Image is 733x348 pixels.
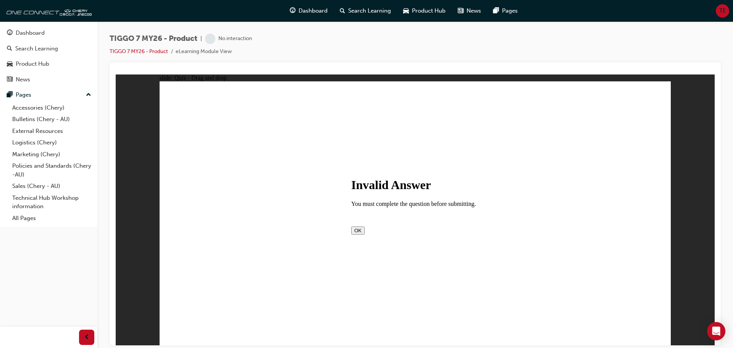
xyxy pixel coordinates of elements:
span: TE [719,6,726,15]
a: News [3,73,94,87]
a: Technical Hub Workshop information [9,192,94,212]
button: TE [716,4,729,18]
span: car-icon [7,61,13,68]
span: Dashboard [299,6,328,15]
div: Dashboard [16,29,45,37]
a: car-iconProduct Hub [397,3,452,19]
button: DashboardSearch LearningProduct HubNews [3,24,94,88]
div: News [16,75,30,84]
span: News [467,6,481,15]
span: TIGGO 7 MY26 - Product [110,34,197,43]
a: guage-iconDashboard [284,3,334,19]
div: Pages [16,91,31,99]
a: Sales (Chery - AU) [9,180,94,192]
a: news-iconNews [452,3,487,19]
a: TIGGO 7 MY26 - Product [110,48,168,55]
a: Product Hub [3,57,94,71]
span: search-icon [7,45,12,52]
a: Dashboard [3,26,94,40]
span: Search Learning [348,6,391,15]
span: pages-icon [7,92,13,99]
a: Policies and Standards (Chery -AU) [9,160,94,180]
span: Pages [502,6,518,15]
div: Search Learning [15,44,58,53]
span: Product Hub [412,6,446,15]
div: No interaction [218,35,252,42]
span: search-icon [340,6,345,16]
li: eLearning Module View [176,47,232,56]
button: Pages [3,88,94,102]
span: guage-icon [7,30,13,37]
div: Product Hub [16,60,49,68]
span: news-icon [7,76,13,83]
span: learningRecordVerb_NONE-icon [205,34,215,44]
a: Bulletins (Chery - AU) [9,113,94,125]
a: pages-iconPages [487,3,524,19]
a: Accessories (Chery) [9,102,94,114]
a: External Resources [9,125,94,137]
a: Marketing (Chery) [9,149,94,160]
span: up-icon [86,90,91,100]
a: Search Learning [3,42,94,56]
a: All Pages [9,212,94,224]
span: guage-icon [290,6,295,16]
span: car-icon [403,6,409,16]
a: search-iconSearch Learning [334,3,397,19]
span: pages-icon [493,6,499,16]
img: oneconnect [4,3,92,18]
span: prev-icon [84,333,90,342]
span: news-icon [458,6,463,16]
div: Open Intercom Messenger [707,322,725,340]
a: Logistics (Chery) [9,137,94,149]
span: | [200,34,202,43]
